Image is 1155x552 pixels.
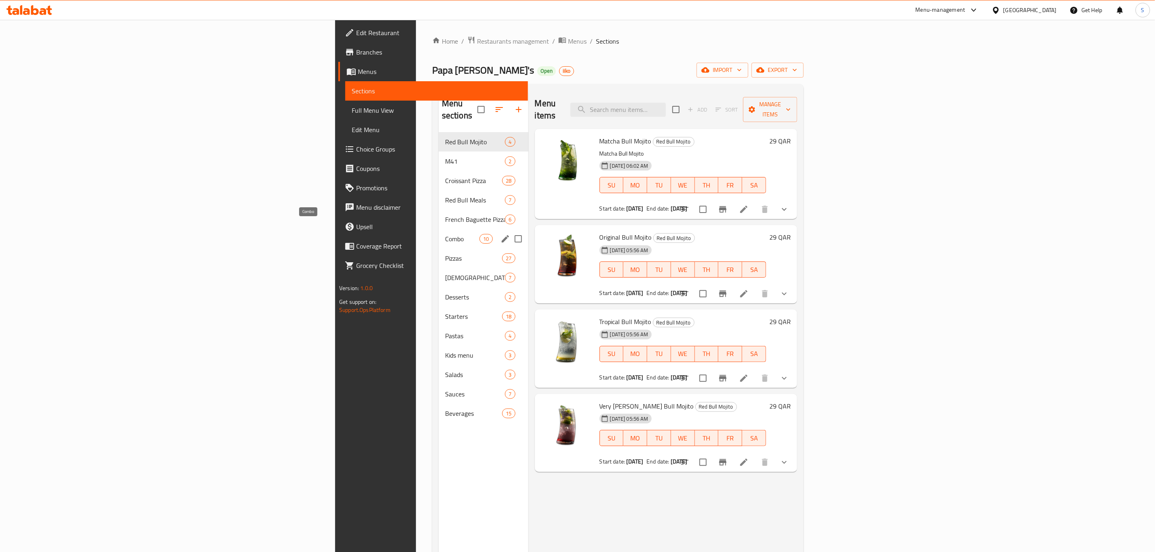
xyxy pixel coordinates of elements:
[505,156,515,166] div: items
[439,346,528,365] div: Kids menu3
[623,430,647,446] button: MO
[722,432,739,444] span: FR
[671,456,688,467] b: [DATE]
[607,415,652,423] span: [DATE] 05:56 AM
[356,202,522,212] span: Menu disclaimer
[439,404,528,423] div: Beverages15
[600,261,624,278] button: SU
[646,288,669,298] span: End date:
[779,204,789,214] svg: Show Choices
[650,348,668,360] span: TU
[338,198,528,217] a: Menu disclaimer
[445,273,505,282] div: Papadias
[695,370,712,387] span: Select to update
[653,137,694,146] span: Red Bull Mojito
[623,346,647,362] button: MO
[439,384,528,404] div: Sauces7
[775,369,794,388] button: show more
[742,346,766,362] button: SA
[755,369,775,388] button: delete
[600,346,624,362] button: SU
[338,62,528,81] a: Menus
[356,261,522,270] span: Grocery Checklist
[675,200,695,219] button: sort-choices
[695,346,719,362] button: TH
[671,261,695,278] button: WE
[600,316,651,328] span: Tropical Bull Mojito
[653,233,695,243] div: Red Bull Mojito
[745,264,763,276] span: SA
[445,331,505,341] span: Pastas
[600,372,625,383] span: Start date:
[338,42,528,62] a: Branches
[713,284,733,303] button: Branch-specific-item
[646,456,669,467] span: End date:
[627,432,644,444] span: MO
[695,177,719,193] button: TH
[537,67,556,74] span: Open
[775,284,794,303] button: show more
[775,200,794,219] button: show more
[600,177,624,193] button: SU
[445,176,502,185] span: Croissant Pizza
[473,101,490,118] span: Select all sections
[718,261,742,278] button: FR
[445,195,505,205] span: Red Bull Meals
[713,453,733,472] button: Branch-specific-item
[695,430,719,446] button: TH
[674,264,692,276] span: WE
[600,203,625,214] span: Start date:
[445,370,505,379] span: Salads
[600,231,652,243] span: Original Bull Mojito
[742,177,766,193] button: SA
[505,370,515,379] div: items
[675,284,695,303] button: sort-choices
[505,390,515,398] span: 7
[739,289,749,299] a: Edit menu item
[769,316,791,327] h6: 29 QAR
[607,331,652,338] span: [DATE] 05:56 AM
[758,65,797,75] span: export
[505,273,515,282] div: items
[445,292,505,302] span: Desserts
[505,138,515,146] span: 4
[603,348,621,360] span: SU
[339,305,391,315] a: Support.OpsPlatform
[695,285,712,302] span: Select to update
[345,120,528,139] a: Edit Menu
[558,36,587,46] a: Menus
[667,101,684,118] span: Select section
[698,264,716,276] span: TH
[502,409,515,418] div: items
[674,432,692,444] span: WE
[627,264,644,276] span: MO
[650,179,668,191] span: TU
[623,177,647,193] button: MO
[722,264,739,276] span: FR
[345,81,528,101] a: Sections
[505,352,515,359] span: 3
[698,348,716,360] span: TH
[503,177,515,185] span: 28
[916,5,965,15] div: Menu-management
[445,156,505,166] span: M41
[695,454,712,471] span: Select to update
[541,316,593,368] img: Tropical Bull Mojito
[626,288,643,298] b: [DATE]
[671,288,688,298] b: [DATE]
[752,63,804,78] button: export
[626,372,643,383] b: [DATE]
[505,137,515,147] div: items
[505,292,515,302] div: items
[445,350,505,360] span: Kids menu
[650,432,668,444] span: TU
[445,234,479,244] span: Combo
[600,149,766,159] p: Matcha Bull Mojito
[675,453,695,472] button: sort-choices
[439,249,528,268] div: Pizzas27
[541,400,593,452] img: Very Berry Bull Mojito
[445,137,505,147] span: Red Bull Mojito
[339,297,376,307] span: Get support on:
[439,190,528,210] div: Red Bull Meals7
